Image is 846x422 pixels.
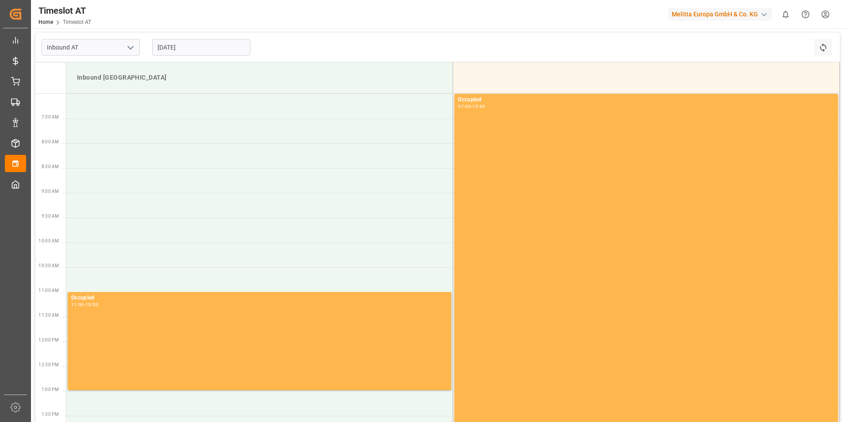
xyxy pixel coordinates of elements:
span: 8:00 AM [42,139,59,144]
div: Inbound [GEOGRAPHIC_DATA] [73,69,446,86]
span: 1:00 PM [42,387,59,392]
input: Type to search/select [42,39,140,56]
span: 10:00 AM [38,238,59,243]
span: 10:30 AM [38,263,59,268]
input: DD-MM-YYYY [152,39,250,56]
span: 11:00 AM [38,288,59,293]
div: - [84,303,85,307]
span: 7:30 AM [42,115,59,119]
div: 13:00 [85,303,98,307]
span: 9:00 AM [42,189,59,194]
button: Melitta Europa GmbH & Co. KG [668,6,776,23]
div: Occupied [458,96,834,104]
div: 07:00 [458,104,471,108]
div: 11:00 [71,303,84,307]
span: 1:30 PM [42,412,59,417]
div: - [471,104,472,108]
div: Timeslot AT [38,4,91,17]
span: 8:30 AM [42,164,59,169]
button: Help Center [796,4,815,24]
button: open menu [123,41,137,54]
span: 9:30 AM [42,214,59,219]
a: Home [38,19,53,25]
span: 12:30 PM [38,362,59,367]
button: show 0 new notifications [776,4,796,24]
span: 11:30 AM [38,313,59,318]
div: Melitta Europa GmbH & Co. KG [668,8,772,21]
div: Occupied [71,294,448,303]
div: 15:30 [472,104,485,108]
span: 12:00 PM [38,338,59,342]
